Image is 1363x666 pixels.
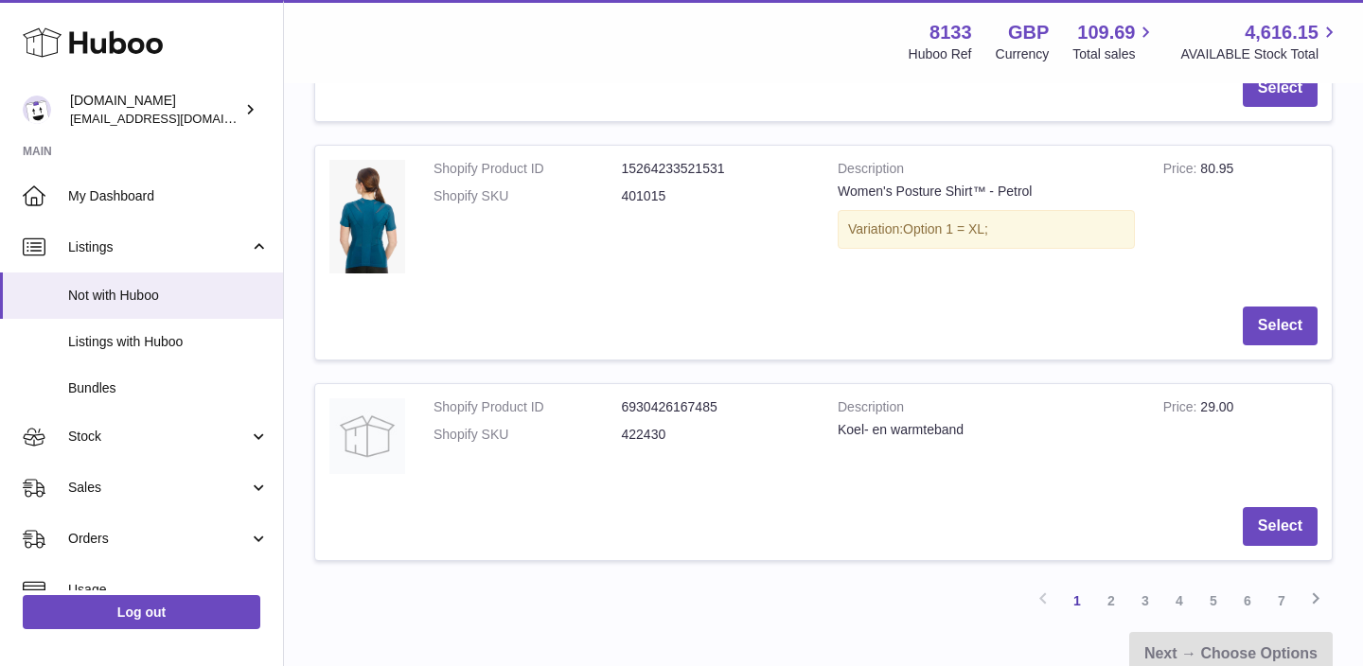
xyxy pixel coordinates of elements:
[1196,584,1230,618] a: 5
[1128,584,1162,618] a: 3
[329,160,405,273] img: anodyne_womens_posture_shirt_petrol_new_1.jpg
[903,221,988,237] span: Option 1 = XL;
[70,92,240,128] div: [DOMAIN_NAME]
[434,426,622,444] dt: Shopify SKU
[909,45,972,63] div: Huboo Ref
[1072,20,1157,63] a: 109.69 Total sales
[1243,307,1318,345] button: Select
[1243,507,1318,546] button: Select
[1200,399,1233,414] span: 29.00
[434,187,622,205] dt: Shopify SKU
[1094,584,1128,618] a: 2
[622,426,810,444] dd: 422430
[68,333,269,351] span: Listings with Huboo
[622,398,810,416] dd: 6930426167485
[1243,69,1318,108] button: Select
[23,96,51,124] img: info@activeposture.co.uk
[622,160,810,178] dd: 15264233521531
[1265,584,1299,618] a: 7
[1230,584,1265,618] a: 6
[838,398,1135,421] strong: Description
[929,20,972,45] strong: 8133
[68,238,249,256] span: Listings
[1163,399,1201,419] strong: Price
[996,45,1050,63] div: Currency
[838,160,1135,183] strong: Description
[1180,20,1340,63] a: 4,616.15 AVAILABLE Stock Total
[838,210,1135,249] div: Variation:
[1077,20,1135,45] span: 109.69
[1008,20,1049,45] strong: GBP
[68,187,269,205] span: My Dashboard
[622,187,810,205] dd: 401015
[23,595,260,629] a: Log out
[1072,45,1157,63] span: Total sales
[68,530,249,548] span: Orders
[434,398,622,416] dt: Shopify Product ID
[68,581,269,599] span: Usage
[68,287,269,305] span: Not with Huboo
[68,428,249,446] span: Stock
[1200,161,1233,176] span: 80.95
[838,183,1135,201] div: Women's Posture Shirt™ - Petrol
[70,111,278,126] span: [EMAIL_ADDRESS][DOMAIN_NAME]
[1163,161,1201,181] strong: Price
[68,379,269,397] span: Bundles
[68,479,249,497] span: Sales
[329,398,405,474] img: no-photo.jpg
[1060,584,1094,618] a: 1
[1162,584,1196,618] a: 4
[1180,45,1340,63] span: AVAILABLE Stock Total
[434,160,622,178] dt: Shopify Product ID
[1245,20,1319,45] span: 4,616.15
[838,421,1135,439] div: Koel- en warmteband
